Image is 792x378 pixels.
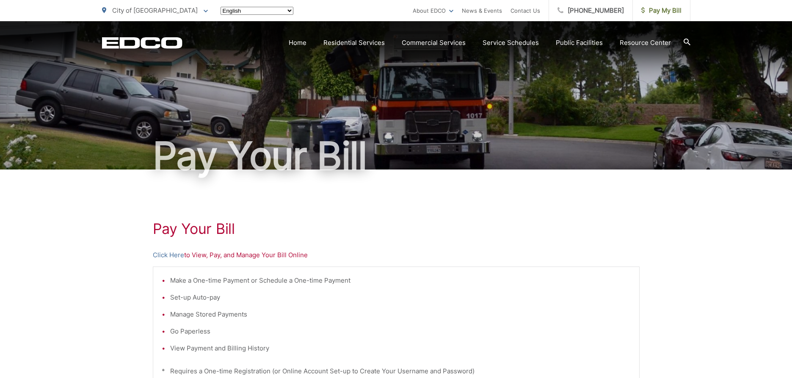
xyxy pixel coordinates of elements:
li: View Payment and Billing History [170,343,631,353]
select: Select a language [221,7,293,15]
span: City of [GEOGRAPHIC_DATA] [112,6,198,14]
li: Manage Stored Payments [170,309,631,320]
a: Commercial Services [402,38,466,48]
a: Public Facilities [556,38,603,48]
a: Click Here [153,250,184,260]
a: EDCD logo. Return to the homepage. [102,37,182,49]
a: Home [289,38,306,48]
a: About EDCO [413,6,453,16]
a: Contact Us [511,6,540,16]
a: Service Schedules [483,38,539,48]
a: Residential Services [323,38,385,48]
a: Resource Center [620,38,671,48]
p: to View, Pay, and Manage Your Bill Online [153,250,640,260]
li: Set-up Auto-pay [170,292,631,303]
li: Make a One-time Payment or Schedule a One-time Payment [170,275,631,286]
p: * Requires a One-time Registration (or Online Account Set-up to Create Your Username and Password) [162,366,631,376]
h1: Pay Your Bill [153,220,640,237]
a: News & Events [462,6,502,16]
li: Go Paperless [170,326,631,336]
h1: Pay Your Bill [102,135,690,177]
span: Pay My Bill [641,6,682,16]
